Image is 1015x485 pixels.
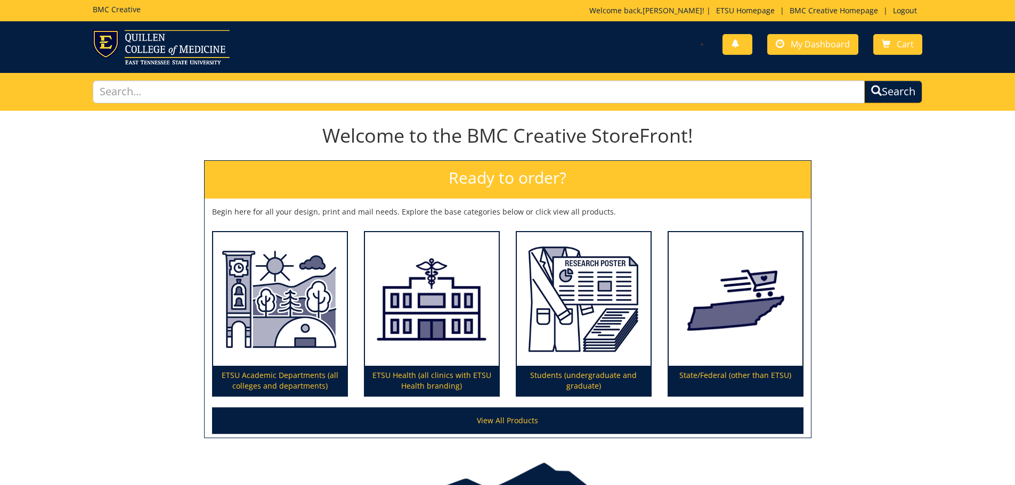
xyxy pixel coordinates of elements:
a: State/Federal (other than ETSU) [669,232,802,396]
p: Students (undergraduate and graduate) [517,366,651,396]
a: BMC Creative Homepage [784,5,883,15]
a: ETSU Health (all clinics with ETSU Health branding) [365,232,499,396]
img: ETSU Health (all clinics with ETSU Health branding) [365,232,499,366]
span: My Dashboard [791,38,850,50]
a: [PERSON_NAME] [643,5,702,15]
p: ETSU Academic Departments (all colleges and departments) [213,366,347,396]
a: View All Products [212,407,803,434]
a: Logout [888,5,922,15]
img: State/Federal (other than ETSU) [669,232,802,366]
a: Students (undergraduate and graduate) [517,232,651,396]
h1: Welcome to the BMC Creative StoreFront! [204,125,811,146]
h2: Ready to order? [205,161,811,199]
input: Search... [93,80,865,103]
a: ETSU Homepage [711,5,780,15]
span: Cart [897,38,914,50]
p: Begin here for all your design, print and mail needs. Explore the base categories below or click ... [212,207,803,217]
a: Cart [873,34,922,55]
a: ETSU Academic Departments (all colleges and departments) [213,232,347,396]
p: State/Federal (other than ETSU) [669,366,802,396]
img: ETSU logo [93,30,230,64]
p: Welcome back, ! | | | [589,5,922,16]
a: My Dashboard [767,34,858,55]
p: ETSU Health (all clinics with ETSU Health branding) [365,366,499,396]
img: Students (undergraduate and graduate) [517,232,651,366]
img: ETSU Academic Departments (all colleges and departments) [213,232,347,366]
button: Search [864,80,922,103]
h5: BMC Creative [93,5,141,13]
